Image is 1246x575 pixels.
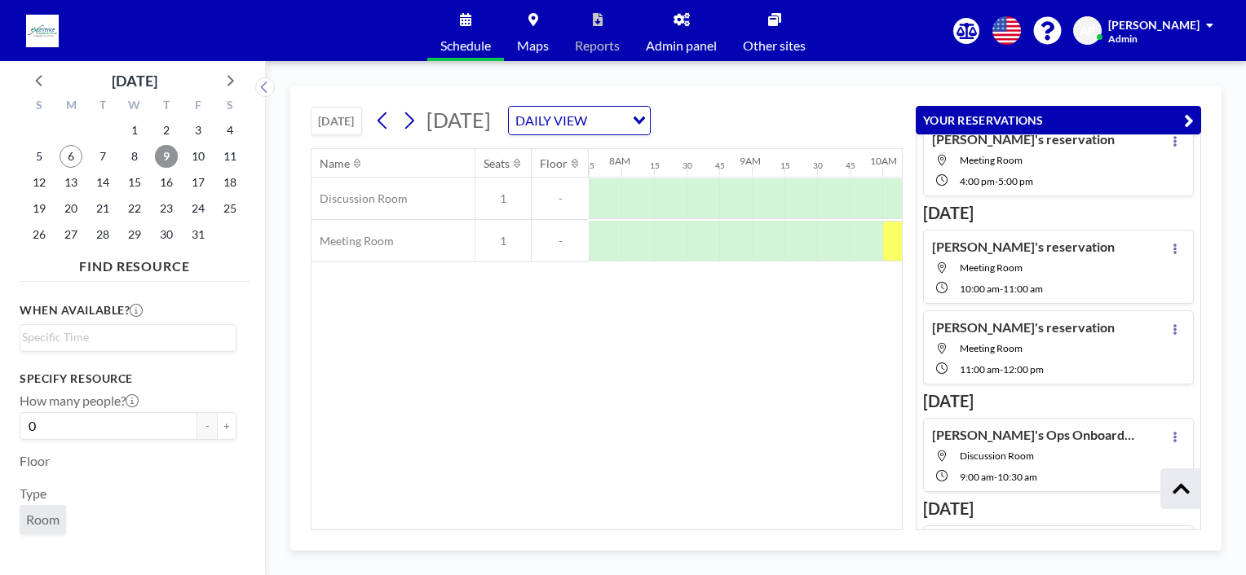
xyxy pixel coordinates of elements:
h4: [PERSON_NAME]'s Ops Onboarding [932,427,1136,443]
div: Seats [484,156,510,171]
span: 12:00 PM [1003,363,1044,375]
div: 45 [715,160,725,171]
div: S [214,96,245,117]
span: Admin panel [646,39,717,52]
label: Type [20,485,46,502]
span: Saturday, October 18, 2025 [219,171,241,194]
span: Sunday, October 5, 2025 [28,145,51,168]
span: Maps [517,39,549,52]
h4: FIND RESOURCE [20,252,250,274]
span: 1 [475,191,531,206]
span: 1 [475,234,531,248]
span: Saturday, October 25, 2025 [219,197,241,220]
span: 4:00 PM [960,175,995,187]
span: Friday, October 3, 2025 [187,119,210,142]
button: - [197,412,217,440]
span: Monday, October 27, 2025 [60,223,82,246]
div: 45 [846,160,855,171]
input: Search for option [592,110,623,131]
h3: [DATE] [923,391,1194,411]
h3: [DATE] [923,203,1194,223]
span: Friday, October 10, 2025 [187,145,210,168]
h4: [PERSON_NAME]'s reservation [932,239,1115,255]
span: 10:30 AM [997,471,1037,483]
span: Wednesday, October 22, 2025 [123,197,146,220]
span: Monday, October 6, 2025 [60,145,82,168]
div: 30 [813,160,823,171]
div: T [87,96,119,117]
div: Floor [540,156,568,171]
button: [DATE] [311,107,362,135]
span: 11:00 AM [1003,283,1043,295]
span: Meeting Room [960,261,1023,274]
div: 45 [585,160,594,171]
span: Thursday, October 30, 2025 [155,223,178,246]
span: Friday, October 17, 2025 [187,171,210,194]
span: Sunday, October 19, 2025 [28,197,51,220]
input: Search for option [22,328,227,346]
h3: [DATE] [923,498,1194,519]
span: Friday, October 24, 2025 [187,197,210,220]
span: Other sites [743,39,806,52]
span: Monday, October 20, 2025 [60,197,82,220]
span: Tuesday, October 14, 2025 [91,171,114,194]
span: Tuesday, October 21, 2025 [91,197,114,220]
span: Meeting Room [311,234,394,248]
div: S [24,96,55,117]
span: Wednesday, October 15, 2025 [123,171,146,194]
span: - [1000,283,1003,295]
span: Wednesday, October 1, 2025 [123,119,146,142]
div: Search for option [509,107,650,134]
span: Monday, October 13, 2025 [60,171,82,194]
div: F [182,96,214,117]
span: Thursday, October 9, 2025 [155,145,178,168]
span: DAILY VIEW [512,110,590,131]
span: 10:00 AM [960,283,1000,295]
span: Sunday, October 26, 2025 [28,223,51,246]
div: 30 [683,160,692,171]
img: organization-logo [26,15,59,47]
span: Thursday, October 23, 2025 [155,197,178,220]
span: Saturday, October 4, 2025 [219,119,241,142]
div: W [119,96,151,117]
div: Search for option [20,325,236,349]
span: Schedule [440,39,491,52]
span: AP [1080,24,1095,38]
span: Sunday, October 12, 2025 [28,171,51,194]
span: Room [26,511,60,527]
span: Friday, October 31, 2025 [187,223,210,246]
button: YOUR RESERVATIONS [916,106,1201,134]
div: 15 [780,160,790,171]
span: Saturday, October 11, 2025 [219,145,241,168]
span: Reports [575,39,620,52]
div: Name [320,156,350,171]
span: - [995,175,998,187]
h4: [PERSON_NAME]'s reservation [932,131,1115,147]
div: M [55,96,87,117]
span: - [532,234,589,248]
h3: Specify resource [20,371,236,386]
div: 8AM [609,155,630,167]
label: Floor [20,453,50,469]
span: Tuesday, October 7, 2025 [91,145,114,168]
span: - [994,471,997,483]
span: 11:00 AM [960,363,1000,375]
span: Tuesday, October 28, 2025 [91,223,114,246]
button: + [217,412,236,440]
span: Meeting Room [960,342,1023,354]
div: 9AM [740,155,761,167]
span: [DATE] [426,108,491,132]
span: Wednesday, October 29, 2025 [123,223,146,246]
div: 10AM [870,155,897,167]
span: Wednesday, October 8, 2025 [123,145,146,168]
h4: [PERSON_NAME]'s reservation [932,319,1115,336]
span: - [532,191,589,206]
span: 5:00 PM [998,175,1033,187]
label: How many people? [20,393,139,409]
span: Discussion Room [960,450,1034,462]
span: Discussion Room [311,191,408,206]
span: Thursday, October 2, 2025 [155,119,178,142]
div: 15 [650,160,660,171]
span: Thursday, October 16, 2025 [155,171,178,194]
span: 9:00 AM [960,471,994,483]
